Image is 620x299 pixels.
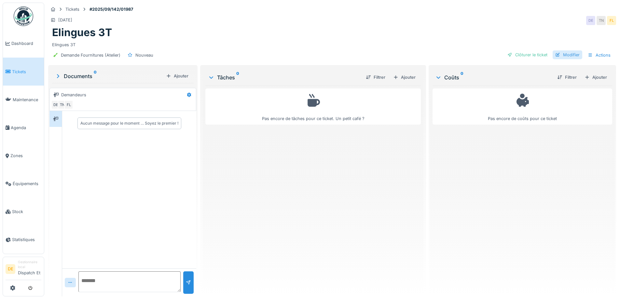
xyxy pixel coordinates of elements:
a: Dashboard [3,30,44,58]
div: Gestionnaire local [18,260,41,270]
a: Tickets [3,58,44,86]
div: Tickets [65,6,79,12]
div: Pas encore de tâches pour ce ticket. Un petit café ? [210,91,416,122]
span: Stock [12,209,41,215]
div: Ajouter [582,73,610,82]
div: FL [64,100,73,109]
div: Documents [55,72,163,80]
div: Actions [585,50,613,60]
a: DE Gestionnaire localDispatch Et [6,260,41,280]
sup: 0 [236,74,239,81]
a: Statistiques [3,226,44,254]
a: Zones [3,142,44,170]
div: FL [607,16,616,25]
strong: #2025/09/142/01987 [87,6,136,12]
span: Zones [10,153,41,159]
li: Dispatch Et [18,260,41,279]
span: Agenda [11,125,41,131]
div: Filtrer [555,73,579,82]
div: Tâches [208,74,360,81]
div: Pas encore de coûts pour ce ticket [437,91,608,122]
a: Stock [3,198,44,226]
div: Elingues 3T [52,39,612,48]
span: Dashboard [11,40,41,47]
div: Aucun message pour le moment … Soyez le premier ! [80,120,178,126]
div: Ajouter [391,73,418,82]
span: Tickets [12,69,41,75]
div: Filtrer [363,73,388,82]
img: Badge_color-CXgf-gQk.svg [14,7,33,26]
a: Agenda [3,114,44,142]
div: DE [586,16,595,25]
div: Demandeurs [61,92,86,98]
sup: 0 [461,74,463,81]
span: Équipements [13,181,41,187]
div: Coûts [435,74,552,81]
h1: Elingues 3T [52,26,112,39]
div: Demande Fournitures (Atelier) [61,52,120,58]
div: Nouveau [135,52,153,58]
div: DE [51,100,60,109]
sup: 0 [94,72,97,80]
span: Maintenance [13,97,41,103]
span: Statistiques [12,237,41,243]
a: Maintenance [3,86,44,114]
a: Équipements [3,170,44,198]
div: [DATE] [58,17,72,23]
li: DE [6,264,15,274]
div: Ajouter [163,72,191,80]
div: TN [58,100,67,109]
div: Modifier [553,50,582,59]
div: Clôturer le ticket [505,50,550,59]
div: TN [597,16,606,25]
